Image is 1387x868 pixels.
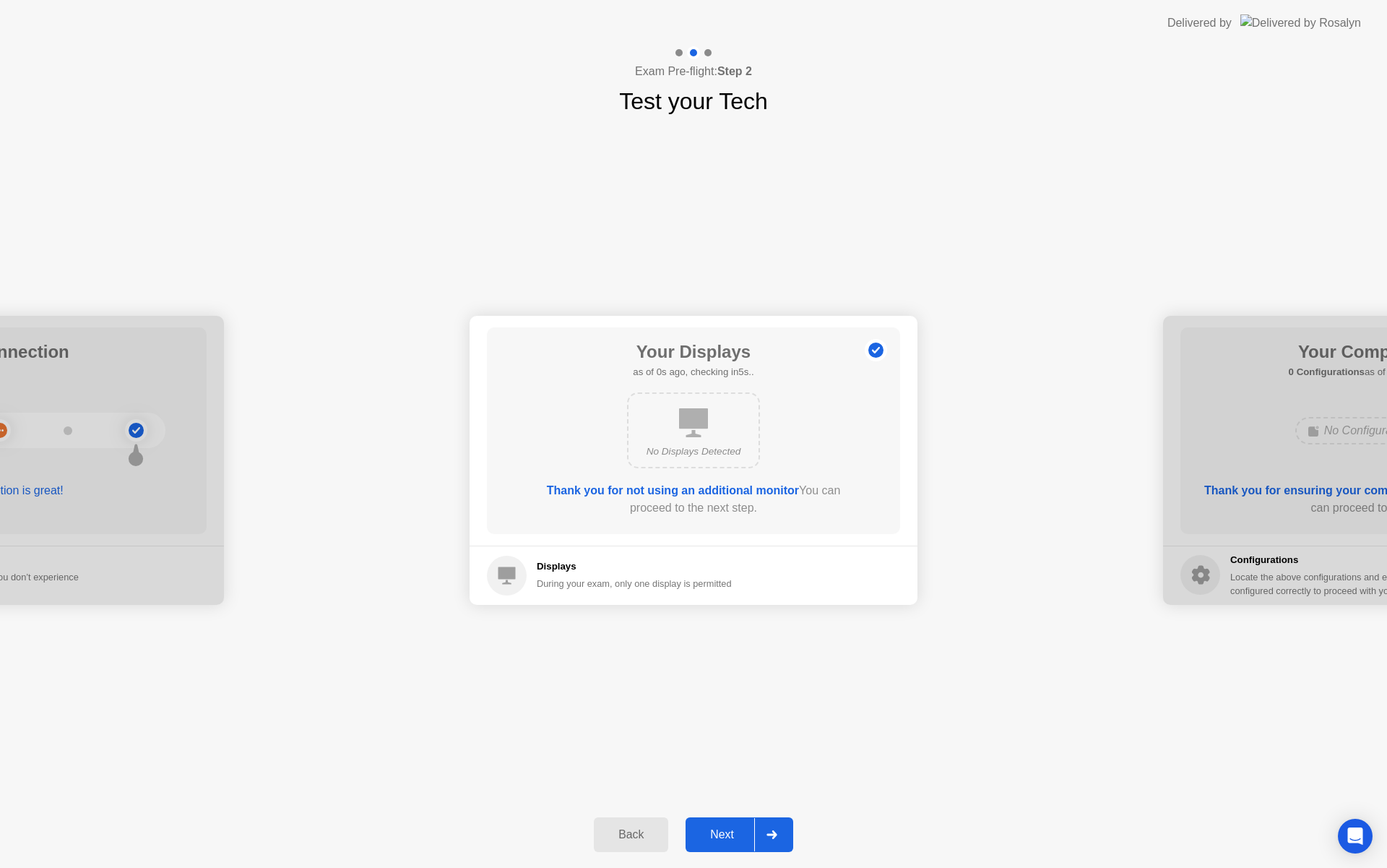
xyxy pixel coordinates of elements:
div: Open Intercom Messenger [1338,819,1373,854]
img: Delivered by Rosalyn [1240,14,1361,31]
b: Thank you for not using an additional monitor [547,484,799,497]
h5: Displays [537,559,732,574]
b: Step 2 [717,65,752,77]
h5: as of 0s ago, checking in5s.. [633,365,753,379]
button: Back [594,817,668,852]
div: No Displays Detected [640,444,747,459]
h1: Your Displays [633,339,753,365]
h4: Exam Pre-flight: [635,63,752,80]
div: Next [690,828,754,841]
div: You can proceed to the next step. [528,482,859,517]
h1: Test your Tech [619,84,768,119]
div: Delivered by [1167,14,1232,32]
div: Back [598,828,664,841]
button: Next [686,817,793,852]
div: During your exam, only one display is permitted [537,577,732,590]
